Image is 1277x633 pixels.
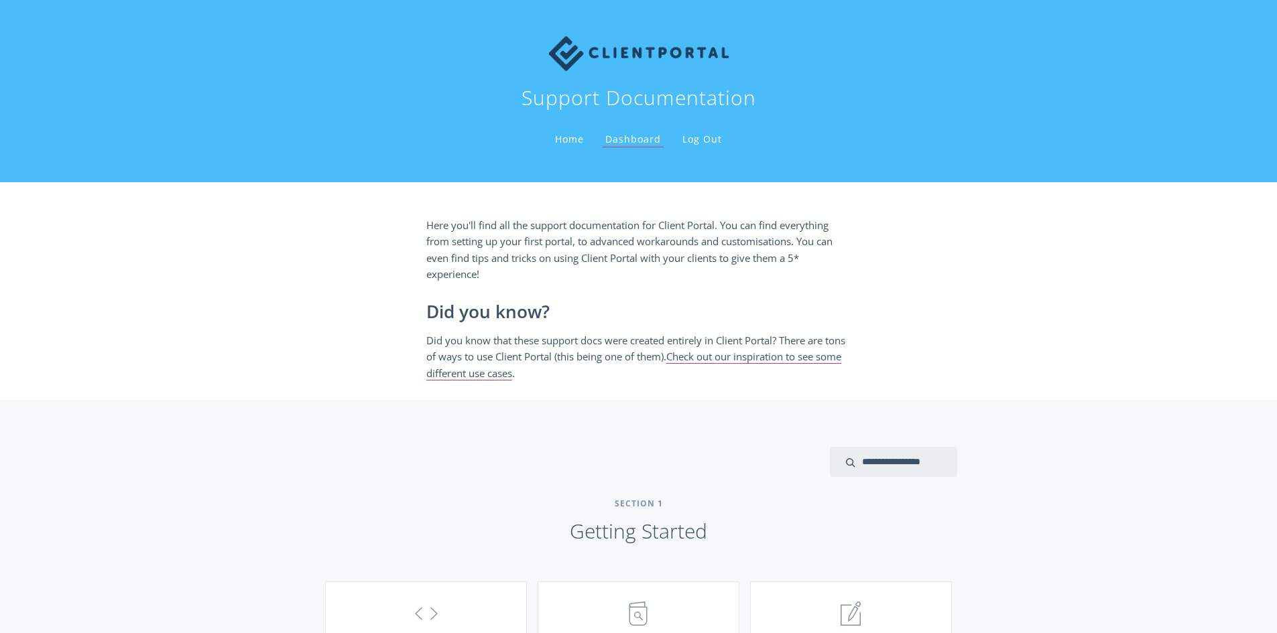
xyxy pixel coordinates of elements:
a: Dashboard [603,133,664,147]
h1: Support Documentation [522,84,756,111]
a: Home [552,133,587,145]
h2: Did you know? [426,302,851,322]
input: search input [830,447,957,477]
p: Did you know that these support docs were created entirely in Client Portal? There are tons of wa... [426,332,851,381]
a: Check out our inspiration to see some different use cases [426,350,841,380]
a: Log Out [680,133,725,145]
p: Here you'll find all the support documentation for Client Portal. You can find everything from se... [426,217,851,283]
